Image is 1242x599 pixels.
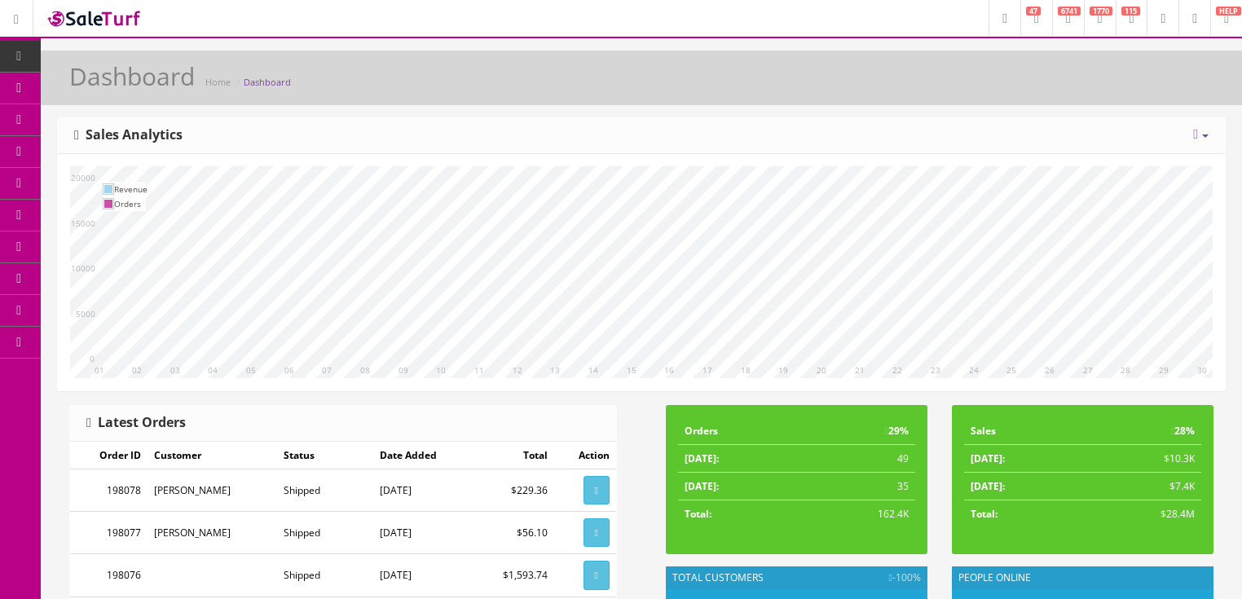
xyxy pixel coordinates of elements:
[971,479,1005,493] strong: [DATE]:
[74,128,183,143] h3: Sales Analytics
[69,63,195,90] h1: Dashboard
[952,566,1213,589] div: People Online
[205,76,231,88] a: Home
[1121,7,1140,15] span: 115
[801,500,915,528] td: 162.4K
[373,442,473,469] td: Date Added
[1083,445,1202,473] td: $10.3K
[373,554,473,597] td: [DATE]
[244,76,291,88] a: Dashboard
[373,512,473,554] td: [DATE]
[472,554,553,597] td: $1,593.74
[472,512,553,554] td: $56.10
[1058,7,1081,15] span: 6741
[148,442,278,469] td: Customer
[70,469,148,512] td: 198078
[277,512,372,554] td: Shipped
[971,451,1005,465] strong: [DATE]:
[678,417,801,445] td: Orders
[1216,7,1241,15] span: HELP
[46,7,143,29] img: SaleTurf
[373,469,473,512] td: [DATE]
[472,442,553,469] td: Total
[277,554,372,597] td: Shipped
[801,473,915,500] td: 35
[666,566,927,589] div: Total Customers
[889,570,921,585] span: -100%
[472,469,553,512] td: $229.36
[1083,417,1202,445] td: 28%
[685,507,711,521] strong: Total:
[70,554,148,597] td: 198076
[801,445,915,473] td: 49
[114,182,148,196] td: Revenue
[1083,500,1202,528] td: $28.4M
[554,442,616,469] td: Action
[685,479,719,493] strong: [DATE]:
[685,451,719,465] strong: [DATE]:
[114,196,148,211] td: Orders
[1090,7,1112,15] span: 1770
[148,512,278,554] td: [PERSON_NAME]
[86,416,186,430] h3: Latest Orders
[971,507,998,521] strong: Total:
[1083,473,1202,500] td: $7.4K
[1026,7,1041,15] span: 47
[70,512,148,554] td: 198077
[277,442,372,469] td: Status
[277,469,372,512] td: Shipped
[70,442,148,469] td: Order ID
[148,469,278,512] td: [PERSON_NAME]
[964,417,1083,445] td: Sales
[801,417,915,445] td: 29%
